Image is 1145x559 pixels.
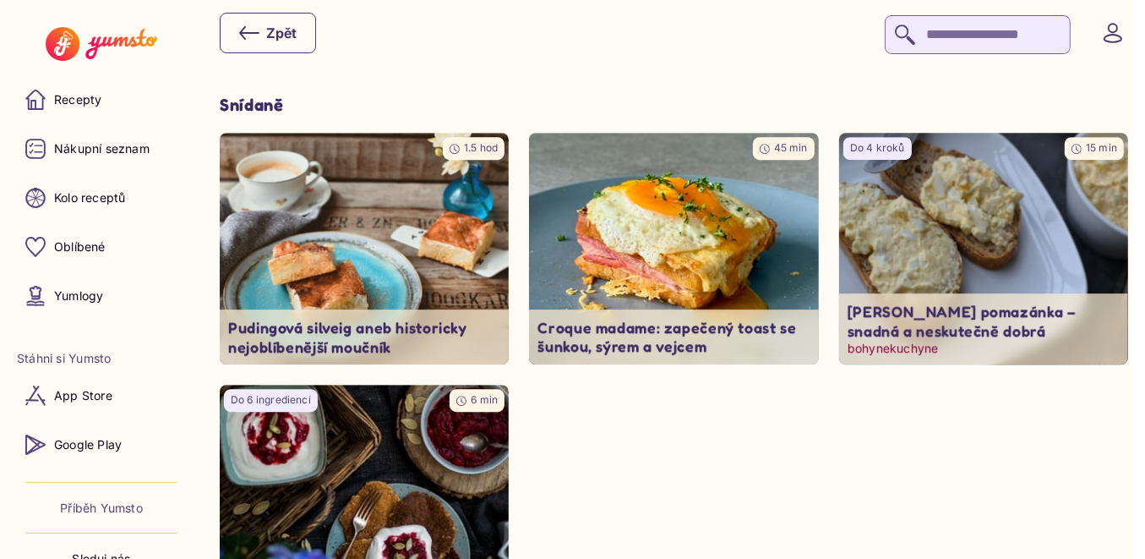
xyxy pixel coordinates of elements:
[831,127,1136,370] img: undefined
[1086,141,1117,154] span: 15 min
[471,393,498,406] span: 6 min
[17,350,186,367] li: Stáhni si Yumsto
[464,141,498,154] span: 1.5 hod
[239,23,297,43] div: Zpět
[529,133,818,364] img: undefined
[17,129,186,169] a: Nákupní seznam
[17,227,186,267] a: Oblíbené
[46,27,156,61] img: Yumsto logo
[220,13,316,53] button: Zpět
[54,238,106,255] p: Oblíbené
[228,318,500,356] p: Pudingová silveig aneb historicky nejoblíbenější moučník
[54,91,101,108] p: Recepty
[54,436,122,453] p: Google Play
[848,302,1120,340] p: [PERSON_NAME] pomazánka – snadná a neskutečně dobrá
[537,318,810,356] p: Croque madame: zapečený toast se šunkou, sýrem a vejcem
[54,387,112,404] p: App Store
[17,276,186,316] a: Yumlogy
[220,133,509,364] img: undefined
[17,178,186,218] a: Kolo receptů
[529,133,818,364] a: undefined45 minCroque madame: zapečený toast se šunkou, sýrem a vejcem
[17,375,186,416] a: App Store
[220,95,1128,116] h3: Snídaně
[54,189,126,206] p: Kolo receptů
[231,393,311,408] p: Do 6 ingrediencí
[17,79,186,120] a: Recepty
[850,141,905,156] p: Do 4 kroků
[774,141,808,154] span: 45 min
[54,140,150,157] p: Nákupní seznam
[220,133,509,364] a: undefined1.5 hodPudingová silveig aneb historicky nejoblíbenější moučník
[54,288,103,304] p: Yumlogy
[839,133,1128,364] a: undefinedDo 4 kroků15 min[PERSON_NAME] pomazánka – snadná a neskutečně dobrábohynekuchyne
[60,500,143,517] a: Příběh Yumsto
[848,340,1120,357] p: bohynekuchyne
[17,425,186,465] a: Google Play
